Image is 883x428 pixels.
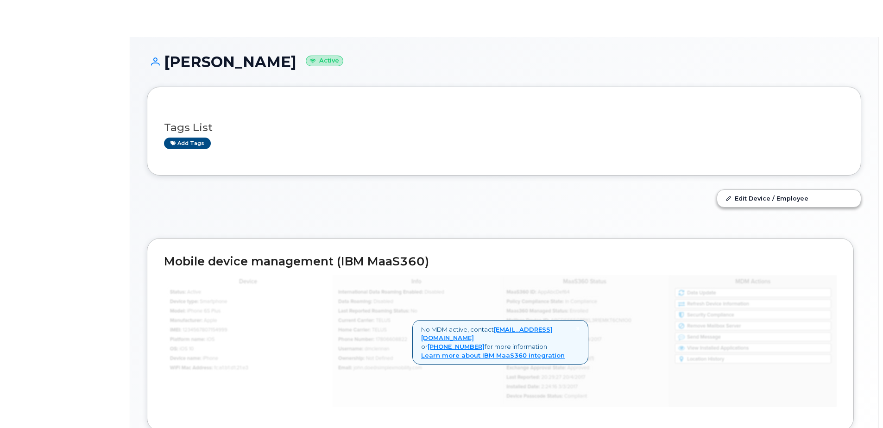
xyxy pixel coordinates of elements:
[576,324,580,333] span: ×
[164,275,837,407] img: mdm_maas360_data_lg-147edf4ce5891b6e296acbe60ee4acd306360f73f278574cfef86ac192ea0250.jpg
[428,343,485,350] a: [PHONE_NUMBER]
[421,326,553,342] a: [EMAIL_ADDRESS][DOMAIN_NAME]
[412,320,588,365] div: No MDM active, contact or for more information
[164,138,211,149] a: Add tags
[306,56,343,66] small: Active
[147,54,861,70] h1: [PERSON_NAME]
[576,325,580,332] a: Close
[164,122,844,133] h3: Tags List
[717,190,861,207] a: Edit Device / Employee
[164,255,837,268] h2: Mobile device management (IBM MaaS360)
[421,352,565,359] a: Learn more about IBM MaaS360 integration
